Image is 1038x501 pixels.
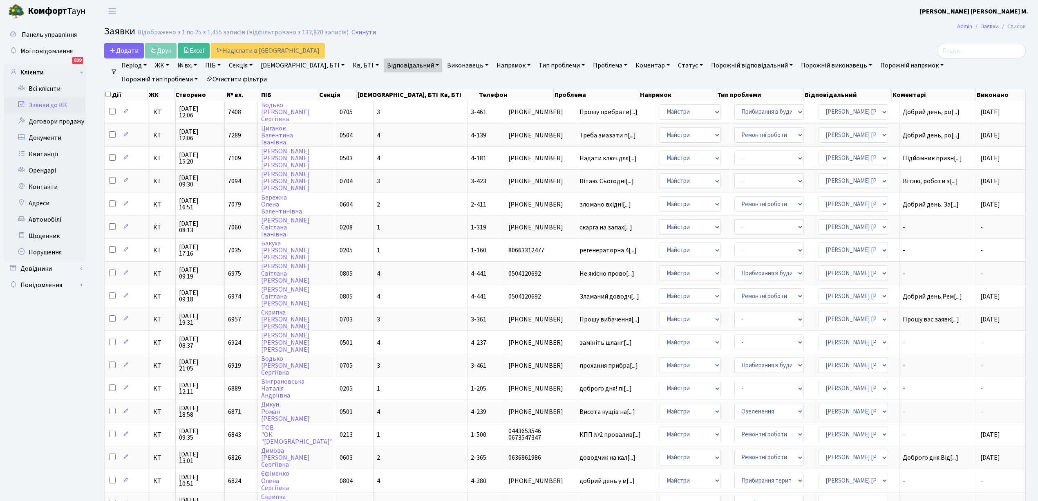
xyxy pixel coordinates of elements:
span: 7109 [228,154,241,163]
span: Прошу прибрати[...] [579,108,638,117]
span: 6889 [228,384,241,393]
span: прохання прибра[...] [579,361,638,370]
span: [DATE] 12:06 [179,106,221,119]
span: 4-441 [471,269,486,278]
span: Добрий день.Рем[...] [903,292,962,301]
span: [DATE] 10:51 [179,474,221,487]
span: 2 [377,453,380,462]
a: Контакти [4,179,86,195]
span: 6826 [228,453,241,462]
span: 2 [377,200,380,209]
span: КТ [153,385,172,392]
a: [PERSON_NAME] [PERSON_NAME] М. [920,7,1028,16]
nav: breadcrumb [945,18,1038,35]
span: - [903,339,974,346]
th: Тип проблеми [716,89,804,101]
span: 1 [377,223,380,232]
span: 4-239 [471,407,486,416]
a: Договори продажу [4,113,86,130]
span: добрий день у м[...] [579,476,635,485]
span: 6919 [228,361,241,370]
span: КТ [153,270,172,277]
span: 0501 [340,407,353,416]
span: Вітаю. Сьогодні[...] [579,177,634,186]
span: [DATE] [980,430,1000,439]
a: Відповідальний [384,58,442,72]
a: [PERSON_NAME]Світлана[PERSON_NAME] [261,262,310,285]
a: Документи [4,130,86,146]
span: КТ [153,454,172,461]
span: КТ [153,178,172,184]
a: Заявки до КК [4,97,86,113]
span: - [903,362,974,369]
span: 3-361 [471,315,486,324]
span: [DATE] [980,177,1000,186]
span: [DATE] [980,315,1000,324]
span: зломано вхідні[...] [579,200,631,209]
a: Водько[PERSON_NAME]Сергіївна [261,354,310,377]
span: КТ [153,362,172,369]
span: 1 [377,430,380,439]
span: [PHONE_NUMBER] [508,155,573,162]
span: 7079 [228,200,241,209]
span: 0443653546 0673547347 [508,428,573,441]
a: ЖК [152,58,172,72]
span: - [903,247,974,254]
span: Заявки [104,24,135,38]
a: ВінграновськаНаталіяАндріївна [261,377,304,400]
span: [PHONE_NUMBER] [508,178,573,184]
span: 1-205 [471,384,486,393]
span: Мої повідомлення [20,47,73,56]
span: [PHONE_NUMBER] [508,362,573,369]
th: Проблема [554,89,640,101]
span: 0604 [340,200,353,209]
span: [DATE] 12:11 [179,382,221,395]
span: 6824 [228,476,241,485]
a: ЄфіменкоОленаСергіївна [261,470,289,492]
span: Треба змазати п[...] [579,131,636,140]
span: 0703 [340,315,353,324]
span: [DATE] 21:05 [179,359,221,372]
span: 7094 [228,177,241,186]
a: [PERSON_NAME]Світлана[PERSON_NAME] [261,285,310,308]
span: КТ [153,293,172,300]
span: Підйомник призн[...] [903,154,962,163]
span: Добрий день. За[...] [903,200,959,209]
input: Пошук... [937,43,1026,58]
span: 4 [377,476,380,485]
span: [DATE] [980,292,1000,301]
span: 4-237 [471,338,486,347]
span: - [980,269,983,278]
span: - [903,270,974,277]
span: КПП №2 провалив[...] [579,430,641,439]
span: Добрий день, ро[...] [903,108,960,117]
span: 0636861986 [508,454,573,461]
span: [PHONE_NUMBER] [508,316,573,323]
a: Проблема [590,58,631,72]
span: 4-380 [471,476,486,485]
span: Додати [110,46,139,55]
span: 1 [377,384,380,393]
span: 0205 [340,384,353,393]
span: 0805 [340,269,353,278]
span: 0504 [340,131,353,140]
span: 1-319 [471,223,486,232]
span: 3 [377,315,380,324]
span: 0804 [340,476,353,485]
span: [DATE] 09:19 [179,267,221,280]
span: 0704 [340,177,353,186]
span: 0213 [340,430,353,439]
span: [DATE] 12:06 [179,128,221,142]
a: Димова[PERSON_NAME]Сергіївна [261,446,310,469]
th: Створено [174,89,226,101]
a: Admin [957,22,972,31]
span: Не якісно прово[...] [579,269,634,278]
a: Виконавець [444,58,492,72]
span: доводчик на кал[...] [579,453,635,462]
a: Автомобілі [4,211,86,228]
span: 3-423 [471,177,486,186]
th: ПІБ [260,89,318,101]
span: 7035 [228,246,241,255]
span: [DATE] [980,200,1000,209]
